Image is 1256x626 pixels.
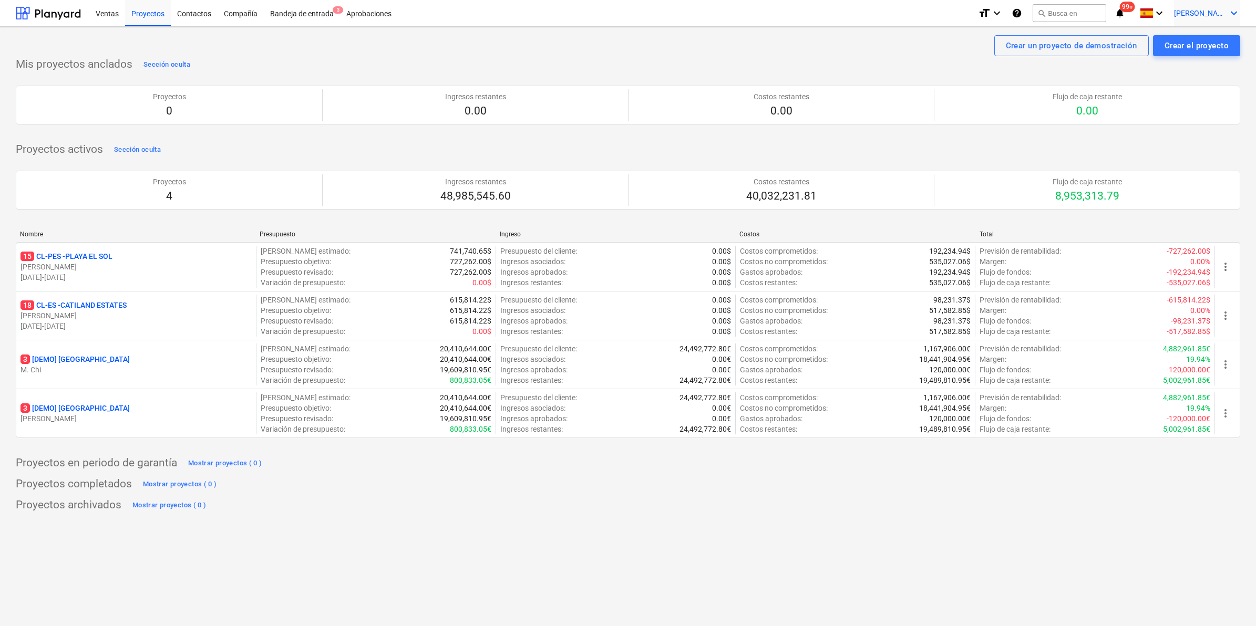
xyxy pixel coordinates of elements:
p: Flujo de fondos : [980,316,1031,326]
p: 120,000.00€ [929,413,971,424]
p: 19,609,810.95€ [440,364,491,375]
p: [PERSON_NAME] estimado : [261,295,351,305]
p: Presupuesto revisado : [261,267,333,277]
p: -535,027.06$ [1167,277,1210,288]
p: -98,231.37$ [1171,316,1210,326]
p: Presupuesto objetivo : [261,403,331,413]
p: Presupuesto del cliente : [500,392,577,403]
p: 0.00$ [712,267,731,277]
p: 192,234.94$ [929,267,971,277]
i: keyboard_arrow_down [1153,7,1166,19]
p: 0.00$ [712,256,731,267]
p: 20,410,644.00€ [440,392,491,403]
div: Crear un proyecto de demostración [1006,39,1137,53]
p: Ingresos aprobados : [500,267,568,277]
p: Previsión de rentabilidad : [980,392,1061,403]
p: Presupuesto objetivo : [261,256,331,267]
p: -192,234.94$ [1167,267,1210,277]
span: 3 [333,6,343,14]
p: [DEMO] [GEOGRAPHIC_DATA] [20,403,130,413]
p: 0.00$ [472,277,491,288]
p: Flujo de caja restante [1053,91,1122,102]
p: Margen : [980,354,1006,364]
p: 0.00$ [712,246,731,256]
div: Sección oculta [143,59,190,71]
button: Sección oculta [111,141,163,158]
p: 741,740.65$ [450,246,491,256]
p: 615,814.22$ [450,316,491,326]
p: [PERSON_NAME] [20,413,252,424]
i: format_size [978,7,991,19]
p: Margen : [980,256,1006,267]
p: Costos restantes : [740,277,797,288]
p: -615,814.22$ [1167,295,1210,305]
p: Costos restantes : [740,375,797,385]
p: 0.00 [1053,104,1122,119]
p: Proyectos archivados [16,498,121,513]
p: Presupuesto del cliente : [500,246,577,256]
p: 24,492,772.80€ [680,392,731,403]
p: [PERSON_NAME] estimado : [261,246,351,256]
div: Presupuesto [260,231,491,238]
p: 8,953,313.79 [1053,189,1122,204]
p: Costos no comprometidos : [740,354,828,364]
p: Proyectos activos [16,142,103,157]
p: Flujo de caja restante : [980,424,1051,434]
p: Flujo de caja restante [1053,176,1122,187]
p: Presupuesto del cliente : [500,295,577,305]
p: -120,000.00€ [1167,413,1210,424]
button: Sección oculta [141,56,193,73]
p: Gastos aprobados : [740,364,802,375]
p: Costos restantes [754,91,809,102]
button: Mostrar proyectos ( 0 ) [186,455,265,472]
p: 4 [153,189,186,204]
span: [PERSON_NAME] [1174,9,1227,17]
p: Costos no comprometidos : [740,403,828,413]
div: 18CL-ES -CATILAND ESTATES[PERSON_NAME][DATE]-[DATE] [20,300,252,331]
p: M. Chi [20,364,252,375]
p: 0.00% [1190,256,1210,267]
p: CL-PES - PLAYA EL SOL [20,251,112,262]
p: 18,441,904.95€ [919,354,971,364]
p: Proyectos completados [16,477,132,492]
p: Presupuesto objetivo : [261,354,331,364]
p: Proyectos [153,91,186,102]
p: [PERSON_NAME] [20,310,252,321]
i: notifications [1115,7,1125,19]
span: 3 [20,403,30,413]
p: 4,882,961.85€ [1163,343,1210,354]
p: Flujo de fondos : [980,413,1031,424]
p: 98,231.37$ [933,316,971,326]
p: -120,000.00€ [1167,364,1210,375]
p: 0.00$ [712,277,731,288]
i: keyboard_arrow_down [1228,7,1240,19]
p: 1,167,906.00€ [923,343,971,354]
p: 0.00€ [712,413,731,424]
p: Presupuesto revisado : [261,316,333,326]
p: Variación de presupuesto : [261,326,345,337]
p: 0.00$ [712,316,731,326]
p: 4,882,961.85€ [1163,392,1210,403]
p: 800,833.05€ [450,375,491,385]
p: Ingresos aprobados : [500,364,568,375]
span: 3 [20,354,30,364]
p: 517,582.85$ [929,326,971,337]
p: 1,167,906.00€ [923,392,971,403]
span: 99+ [1120,2,1135,12]
span: search [1037,9,1046,17]
p: Ingresos asociados : [500,354,565,364]
p: Variación de presupuesto : [261,424,345,434]
p: Previsión de rentabilidad : [980,295,1061,305]
div: Crear el proyecto [1165,39,1229,53]
span: 18 [20,300,34,310]
p: Ingresos asociados : [500,305,565,316]
p: Margen : [980,305,1006,316]
p: Flujo de caja restante : [980,326,1051,337]
p: 0.00 [754,104,809,119]
p: Ingresos restantes : [500,326,563,337]
p: 0.00$ [712,326,731,337]
p: 0 [153,104,186,119]
p: CL-ES - CATILAND ESTATES [20,300,127,310]
p: Gastos aprobados : [740,267,802,277]
p: Costos restantes [746,176,817,187]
